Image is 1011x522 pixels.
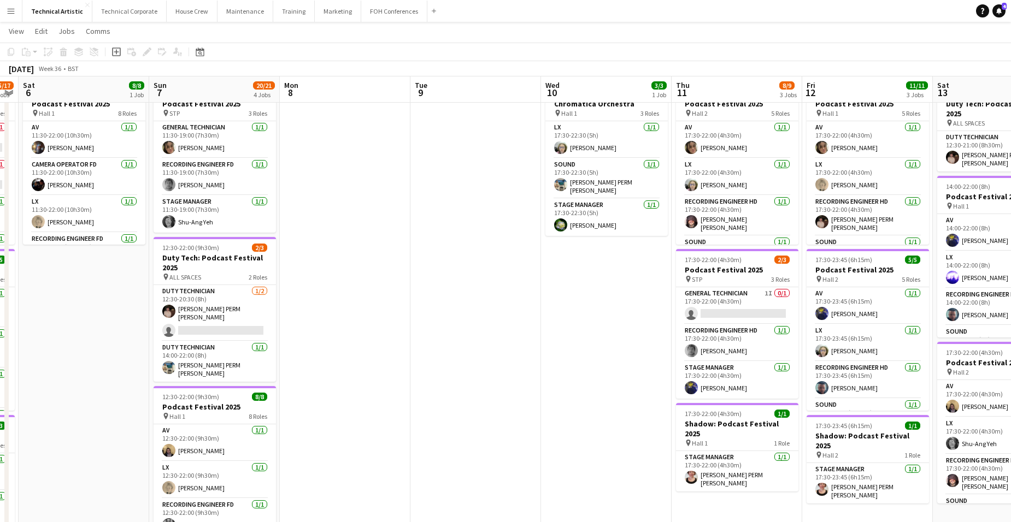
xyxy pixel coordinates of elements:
[31,24,52,38] a: Edit
[54,24,79,38] a: Jobs
[4,24,28,38] a: View
[218,1,273,22] button: Maintenance
[92,1,167,22] button: Technical Corporate
[9,63,34,74] div: [DATE]
[36,64,63,73] span: Week 36
[167,1,218,22] button: House Crew
[273,1,315,22] button: Training
[9,26,24,36] span: View
[361,1,427,22] button: FOH Conferences
[315,1,361,22] button: Marketing
[22,1,92,22] button: Technical Artistic
[992,4,1006,17] a: 4
[81,24,115,38] a: Comms
[1002,3,1007,10] span: 4
[35,26,48,36] span: Edit
[86,26,110,36] span: Comms
[58,26,75,36] span: Jobs
[68,64,79,73] div: BST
